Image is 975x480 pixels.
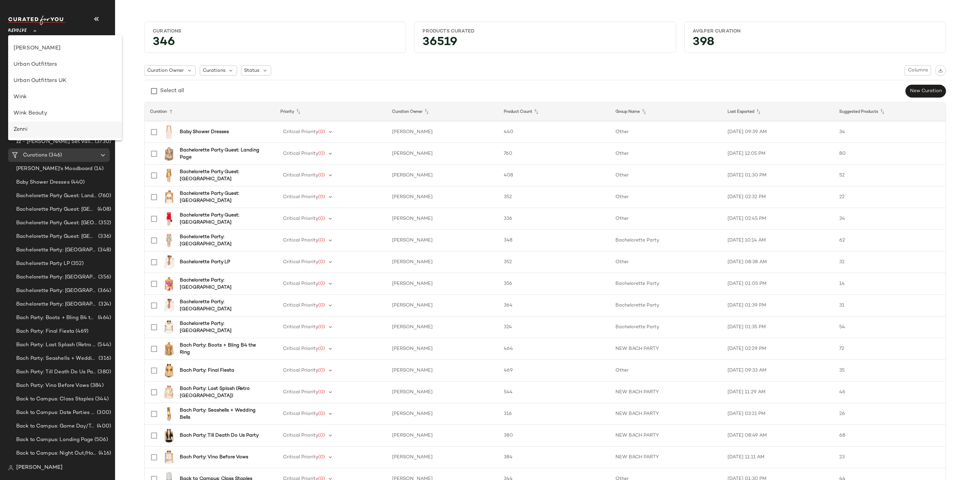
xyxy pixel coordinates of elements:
td: [PERSON_NAME] [387,446,498,468]
td: NEW BACH PARTY [610,381,722,403]
td: [DATE] 02:45 PM [722,208,834,230]
span: (400) [95,422,111,430]
span: Bachelorette Party: [GEOGRAPHIC_DATA] [16,300,97,308]
td: [DATE] 08:49 AM [722,425,834,446]
span: Back to Campus: Landing Page [16,436,93,444]
span: Critical Priority [283,216,318,221]
td: [PERSON_NAME] [387,143,498,165]
b: Baby Shower Dresses [180,128,229,135]
td: 46 [834,381,946,403]
span: Status [244,67,259,74]
td: 544 [498,381,610,403]
span: [PERSON_NAME]'s Moodboard [16,165,93,173]
b: Bachelorette Party: [GEOGRAPHIC_DATA] [180,233,267,248]
img: LOVF-WD4477_V1.jpg [162,125,176,139]
td: 384 [498,446,610,468]
td: 80 [834,143,946,165]
td: 72 [834,338,946,360]
td: 52 [834,165,946,186]
span: (14) [93,165,104,173]
span: (380) [96,368,111,376]
span: Back to Campus: Game Day/Tailgates [16,422,95,430]
td: 31 [834,295,946,316]
span: Baby Shower Dresses [16,179,70,186]
th: Curation [145,102,275,121]
span: (346) [47,151,62,159]
span: Bachelorette Party LP [16,260,70,268]
td: Other [610,360,722,381]
div: Select all [160,87,184,95]
td: Other [610,251,722,273]
td: 356 [498,273,610,295]
span: [PERSON_NAME] [16,464,63,472]
span: (384) [89,382,104,390]
span: Critical Priority [283,303,318,308]
td: 32 [834,251,946,273]
span: (0) [318,129,325,134]
span: (0) [318,325,325,330]
span: (408) [96,206,111,213]
span: Critical Priority [283,194,318,200]
th: Product Count [498,102,610,121]
span: Bachelorette Party Guest: [GEOGRAPHIC_DATA] [16,206,96,213]
td: [PERSON_NAME] [387,360,498,381]
td: 469 [498,360,610,381]
div: Wink Beauty [14,109,116,118]
span: Bach Party: Boots + Bling B4 the Ring [16,314,96,322]
span: (0) [318,194,325,200]
span: Bach Party: Final Fiesta [16,328,74,335]
span: (0) [318,368,325,373]
td: 316 [498,403,610,425]
td: Other [610,186,722,208]
span: (760) [97,192,111,200]
span: Bachelorette Party Guest: [GEOGRAPHIC_DATA] [16,219,97,227]
img: BENE-WS156_V1.jpg [162,385,176,399]
span: (0) [318,455,325,460]
td: 62 [834,230,946,251]
span: (352) [70,260,84,268]
span: Back to Campus: Class Staples [16,395,94,403]
img: cfy_white_logo.C9jOOHJF.svg [8,16,66,25]
span: (469) [74,328,88,335]
img: TULA-WS1071_V1.jpg [162,320,176,334]
div: 36519 [417,37,673,50]
span: Curation Owner [147,67,184,74]
div: Avg.per Curation [693,28,937,35]
td: 364 [498,295,610,316]
div: undefined-list [8,35,122,141]
td: 14 [834,273,946,295]
td: Other [610,208,722,230]
span: Bach Party: Seashells + Wedding Bells [16,355,97,362]
img: svg%3e [938,68,943,73]
span: Bach Party: Last Splash (Retro [GEOGRAPHIC_DATA]) [16,341,96,349]
b: Bachelorette Party Guest: [GEOGRAPHIC_DATA] [180,212,267,226]
span: (300) [95,409,111,417]
td: Bachelorette Party [610,295,722,316]
td: [DATE] 02:32 PM [722,186,834,208]
div: 346 [147,37,403,50]
b: Bachelorette Party LP [180,258,230,266]
span: Critical Priority [283,281,318,286]
td: Other [610,143,722,165]
th: Last Exported [722,102,834,121]
span: Critical Priority [283,151,318,156]
span: (0) [318,346,325,351]
td: NEW BACH PARTY [610,446,722,468]
span: Bachelorette Party: [GEOGRAPHIC_DATA] [16,246,96,254]
b: Bach Party: Till Death Do Us Party [180,432,259,439]
span: (0) [318,173,325,178]
img: MELR-WD1125_V1.jpg [162,169,176,182]
td: 440 [498,121,610,143]
td: 68 [834,425,946,446]
span: (544) [96,341,111,349]
b: Bach Party: Final Fiesta [180,367,234,374]
span: Bachelorette Party Guest: Landing Page [16,192,97,200]
td: NEW BACH PARTY [610,425,722,446]
td: 408 [498,165,610,186]
td: [PERSON_NAME] [387,425,498,446]
img: svg%3e [8,465,14,471]
div: 398 [687,37,943,50]
td: [PERSON_NAME] [387,316,498,338]
span: (0) [318,303,325,308]
span: (0) [318,216,325,221]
